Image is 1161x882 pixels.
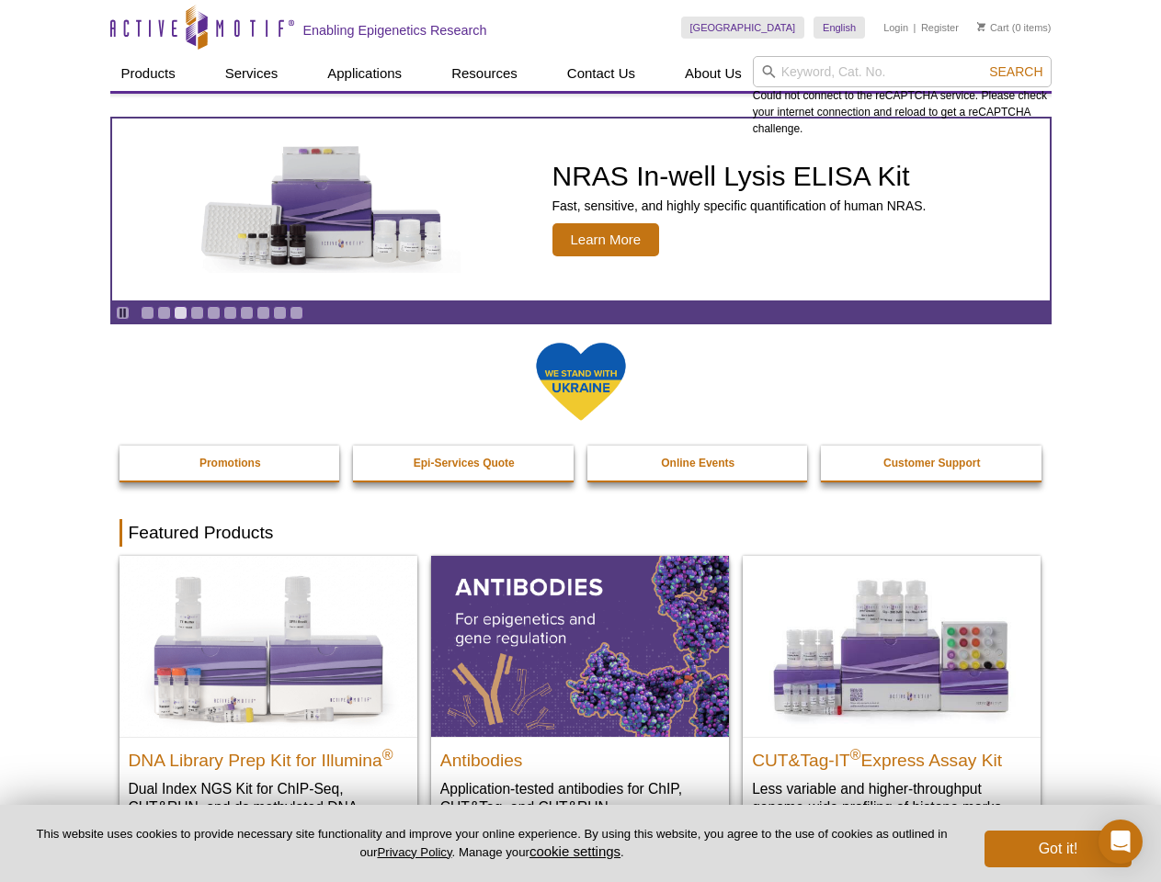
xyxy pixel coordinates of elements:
[883,457,980,469] strong: Customer Support
[440,779,720,817] p: Application-tested antibodies for ChIP, CUT&Tag, and CUT&RUN.
[821,446,1043,481] a: Customer Support
[681,17,805,39] a: [GEOGRAPHIC_DATA]
[984,63,1048,80] button: Search
[120,446,342,481] a: Promotions
[674,56,753,91] a: About Us
[174,306,188,320] a: Go to slide 3
[120,519,1042,547] h2: Featured Products
[989,64,1042,79] span: Search
[273,306,287,320] a: Go to slide 9
[661,457,734,469] strong: Online Events
[116,306,130,320] a: Toggle autoplay
[440,742,720,770] h2: Antibodies
[753,56,1052,87] input: Keyword, Cat. No.
[129,742,408,770] h2: DNA Library Prep Kit for Illumina
[431,556,729,834] a: All Antibodies Antibodies Application-tested antibodies for ChIP, CUT&Tag, and CUT&RUN.
[552,223,660,256] span: Learn More
[752,779,1031,817] p: Less variable and higher-throughput genome-wide profiling of histone marks​.
[157,306,171,320] a: Go to slide 2
[223,306,237,320] a: Go to slide 6
[382,746,393,762] sup: ®
[743,556,1041,736] img: CUT&Tag-IT® Express Assay Kit
[1098,820,1143,864] div: Open Intercom Messenger
[977,22,985,31] img: Your Cart
[440,56,529,91] a: Resources
[214,56,290,91] a: Services
[141,306,154,320] a: Go to slide 1
[353,446,575,481] a: Epi-Services Quote
[199,457,261,469] strong: Promotions
[529,843,620,859] button: cookie settings
[977,17,1052,39] li: (0 items)
[190,306,204,320] a: Go to slide 4
[316,56,413,91] a: Applications
[921,21,959,34] a: Register
[112,119,1050,300] a: NRAS In-well Lysis ELISA Kit NRAS In-well Lysis ELISA Kit Fast, sensitive, and highly specific qu...
[240,306,254,320] a: Go to slide 7
[552,163,927,190] h2: NRAS In-well Lysis ELISA Kit
[814,17,865,39] a: English
[556,56,646,91] a: Contact Us
[377,845,451,859] a: Privacy Policy
[552,198,927,214] p: Fast, sensitive, and highly specific quantification of human NRAS.
[112,119,1050,300] article: NRAS In-well Lysis ELISA Kit
[850,746,861,762] sup: ®
[185,146,461,273] img: NRAS In-well Lysis ELISA Kit
[753,56,1052,137] div: Could not connect to the reCAPTCHA service. Please check your internet connection and reload to g...
[110,56,187,91] a: Products
[977,21,1009,34] a: Cart
[120,556,417,853] a: DNA Library Prep Kit for Illumina DNA Library Prep Kit for Illumina® Dual Index NGS Kit for ChIP-...
[29,826,954,861] p: This website uses cookies to provide necessary site functionality and improve your online experie...
[535,341,627,423] img: We Stand With Ukraine
[256,306,270,320] a: Go to slide 8
[120,556,417,736] img: DNA Library Prep Kit for Illumina
[883,21,908,34] a: Login
[414,457,515,469] strong: Epi-Services Quote
[207,306,221,320] a: Go to slide 5
[752,742,1031,770] h2: CUT&Tag-IT Express Assay Kit
[290,306,303,320] a: Go to slide 10
[129,779,408,835] p: Dual Index NGS Kit for ChIP-Seq, CUT&RUN, and ds methylated DNA assays.
[743,556,1041,834] a: CUT&Tag-IT® Express Assay Kit CUT&Tag-IT®Express Assay Kit Less variable and higher-throughput ge...
[303,22,487,39] h2: Enabling Epigenetics Research
[587,446,810,481] a: Online Events
[914,17,916,39] li: |
[431,556,729,736] img: All Antibodies
[985,831,1132,867] button: Got it!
